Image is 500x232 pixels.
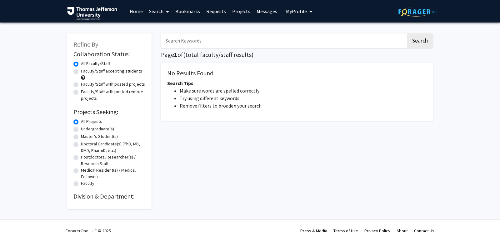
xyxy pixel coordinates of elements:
[81,167,145,180] label: Medical Resident(s) / Medical Fellow(s)
[161,33,406,48] input: Search Keywords
[73,193,145,200] h2: Division & Department:
[146,0,172,22] a: Search
[161,51,433,58] h1: Page of ( total faculty/staff results)
[229,0,253,22] a: Projects
[407,33,433,48] button: Search
[81,180,94,187] label: Faculty
[167,69,427,77] h5: No Results Found
[167,80,193,86] span: Search Tips
[81,88,145,102] label: Faculty/Staff with posted remote projects
[286,8,307,14] span: My Profile
[253,0,280,22] a: Messages
[67,7,117,20] img: Thomas Jefferson University Logo
[81,154,145,167] label: Postdoctoral Researcher(s) / Research Staff
[180,87,427,94] li: Make sure words are spelled correctly
[398,7,437,17] img: ForagerOne Logo
[81,126,114,132] label: Undergraduate(s)
[73,108,145,116] h2: Projects Seeking:
[172,0,203,22] a: Bookmarks
[174,51,177,58] span: 1
[81,81,145,88] label: Faculty/Staff with posted projects
[81,133,118,140] label: Master's Student(s)
[180,102,427,109] li: Remove filters to broaden your search
[81,118,102,125] label: All Projects
[180,94,427,102] li: Try using different keywords
[81,68,142,74] label: Faculty/Staff accepting students
[127,0,146,22] a: Home
[203,0,229,22] a: Requests
[73,40,98,48] span: Refine By
[81,60,110,67] label: All Faculty/Staff
[73,50,145,58] h2: Collaboration Status:
[81,141,145,154] label: Doctoral Candidate(s) (PhD, MD, DMD, PharmD, etc.)
[161,127,433,141] nav: Page navigation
